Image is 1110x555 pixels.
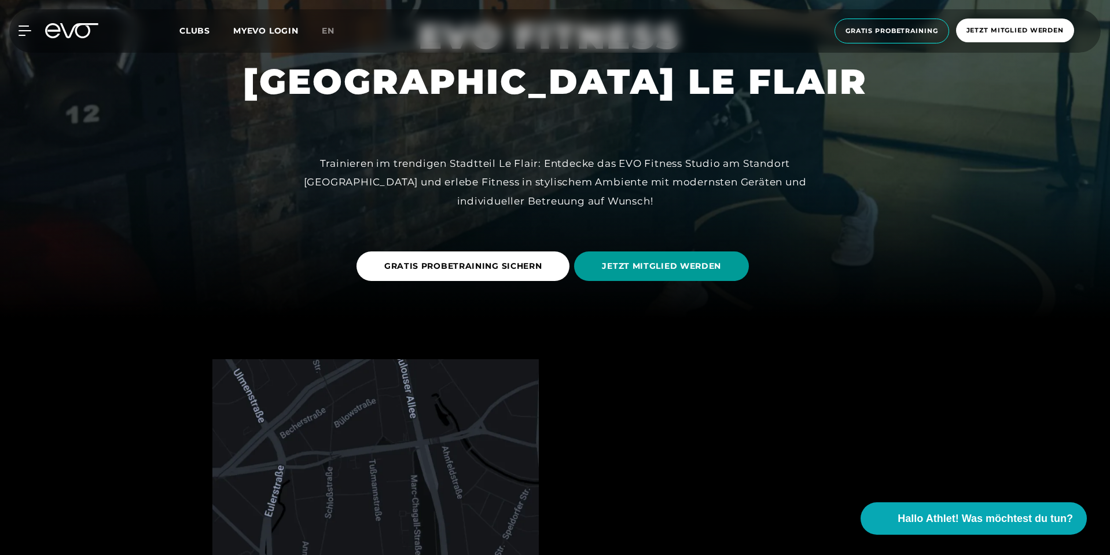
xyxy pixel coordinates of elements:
span: en [322,25,335,36]
a: en [322,24,348,38]
div: Trainieren im trendigen Stadtteil Le Flair: Entdecke das EVO Fitness Studio am Standort [GEOGRAPH... [295,154,815,210]
a: JETZT MITGLIED WERDEN [574,243,754,290]
span: Hallo Athlet! Was möchtest du tun? [898,511,1073,527]
button: Hallo Athlet! Was möchtest du tun? [861,502,1087,535]
a: MYEVO LOGIN [233,25,299,36]
a: GRATIS PROBETRAINING SICHERN [356,243,575,290]
span: Gratis Probetraining [846,26,938,36]
a: Jetzt Mitglied werden [953,19,1078,43]
span: JETZT MITGLIED WERDEN [602,260,721,272]
a: Gratis Probetraining [831,19,953,43]
a: Clubs [179,25,233,36]
span: Clubs [179,25,210,36]
span: Jetzt Mitglied werden [966,25,1064,35]
span: GRATIS PROBETRAINING SICHERN [384,260,542,272]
